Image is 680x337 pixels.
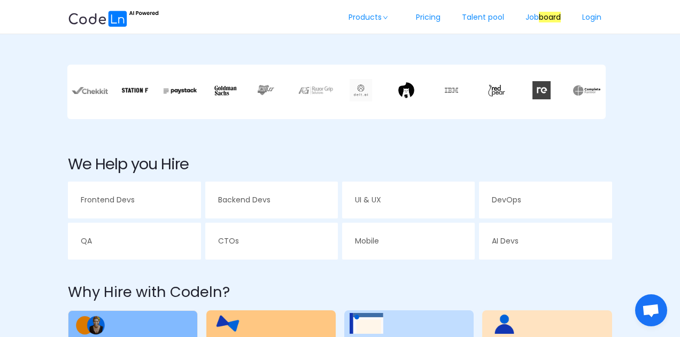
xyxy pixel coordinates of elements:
span: Mobile [355,236,379,246]
a: QA [68,223,200,260]
img: ai.87e98a1d.svg [68,9,159,27]
span: DevOps [492,194,521,205]
h2: We Help you Hire [68,154,612,174]
img: example [206,310,245,334]
a: Mobile [342,223,475,260]
img: 3JiQAAAAAABZABt8ruoJIq32+N62SQO0hFKGtpKBtqUKlH8dAofS56CJ7FppICrj1pHkAOPKAAA= [485,83,508,98]
img: example [482,310,521,334]
img: Paystack.7c8f16c5.webp [162,82,198,99]
a: Backend Devs [205,182,338,218]
font: board [539,12,561,22]
div: Open chat [635,294,667,326]
span: AI Devs [492,236,519,246]
img: nibss.883cf671.png [255,83,287,98]
span: QA [81,236,92,246]
img: goldman.0b538e24.svg [214,85,237,96]
a: AI Devs [479,223,612,260]
img: redata.c317da48.svg [532,81,551,99]
img: ibm.f019ecc1.webp [445,88,458,93]
span: Frontend Devs [81,194,135,205]
img: stationf.7781c04a.png [121,83,149,98]
img: chekkit.0bccf985.webp [72,87,108,95]
a: UI & UX [342,182,475,218]
span: UI & UX [355,194,381,205]
a: CTOs [205,223,338,260]
span: CTOs [218,236,239,246]
img: razor.decf57ec.webp [298,85,334,95]
img: xNYAAAAAA= [573,85,600,96]
a: Frontend Devs [68,182,200,218]
a: DevOps [479,182,612,218]
img: example [68,311,107,336]
img: tilig.e9f7ecdc.png [397,81,415,99]
span: Backend Devs [218,194,271,205]
h2: Why Hire with Codeln? [68,281,612,303]
i: icon: down [382,15,389,20]
img: example [344,310,383,334]
img: delt.973b3143.webp [350,79,372,101]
